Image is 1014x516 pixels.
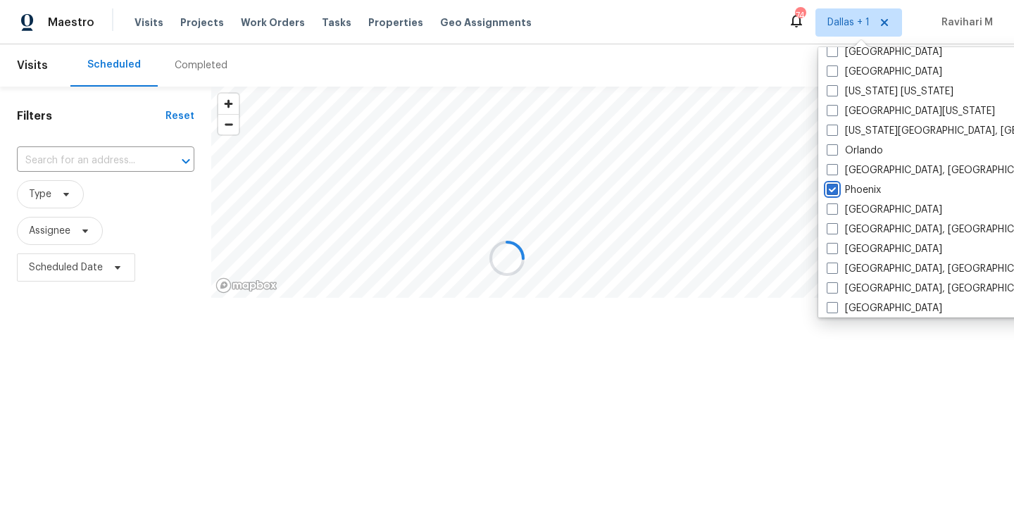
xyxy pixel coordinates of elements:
label: [GEOGRAPHIC_DATA] [827,203,942,217]
label: [GEOGRAPHIC_DATA][US_STATE] [827,104,995,118]
div: 74 [795,8,805,23]
label: Orlando [827,144,883,158]
label: [US_STATE] [US_STATE] [827,84,953,99]
label: [GEOGRAPHIC_DATA] [827,65,942,79]
label: [GEOGRAPHIC_DATA] [827,242,942,256]
label: [GEOGRAPHIC_DATA] [827,301,942,315]
label: [GEOGRAPHIC_DATA] [827,45,942,59]
span: Zoom out [218,115,239,134]
button: Zoom in [218,94,239,114]
button: Zoom out [218,114,239,134]
a: Mapbox homepage [215,277,277,294]
label: Phoenix [827,183,881,197]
